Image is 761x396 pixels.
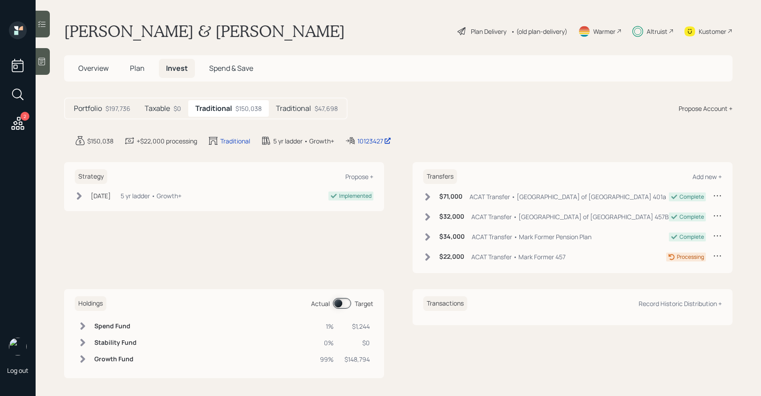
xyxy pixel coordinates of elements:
[78,63,109,73] span: Overview
[276,104,311,113] h5: Traditional
[511,27,567,36] div: • (old plan-delivery)
[344,355,370,364] div: $148,794
[20,112,29,121] div: 2
[639,299,722,308] div: Record Historic Distribution +
[423,169,457,184] h6: Transfers
[91,191,111,200] div: [DATE]
[94,323,137,330] h6: Spend Fund
[355,299,373,308] div: Target
[137,136,197,146] div: +$22,000 processing
[9,338,27,355] img: sami-boghos-headshot.png
[439,233,465,241] h6: $34,000
[174,104,181,113] div: $0
[320,355,334,364] div: 99%
[87,136,113,146] div: $150,038
[699,27,726,36] div: Kustomer
[121,191,182,200] div: 5 yr ladder • Growth+
[130,63,145,73] span: Plan
[273,136,334,146] div: 5 yr ladder • Growth+
[471,27,506,36] div: Plan Delivery
[344,322,370,331] div: $1,244
[439,193,462,200] h6: $71,000
[315,104,338,113] div: $47,698
[344,338,370,347] div: $0
[145,104,170,113] h5: Taxable
[680,213,704,221] div: Complete
[105,104,130,113] div: $197,736
[593,27,615,36] div: Warmer
[471,252,566,261] div: ACAT Transfer • Mark Former 457
[74,104,102,113] h5: Portfolio
[195,104,232,113] h5: Traditional
[94,339,137,347] h6: Stability Fund
[7,366,28,375] div: Log out
[75,296,106,311] h6: Holdings
[339,192,372,200] div: Implemented
[311,299,330,308] div: Actual
[472,232,591,241] div: ACAT Transfer • Mark Former Pension Plan
[470,192,666,201] div: ACAT Transfer • [GEOGRAPHIC_DATA] of [GEOGRAPHIC_DATA] 401a
[680,193,704,201] div: Complete
[439,253,464,261] h6: $22,000
[166,63,188,73] span: Invest
[423,296,467,311] h6: Transactions
[209,63,253,73] span: Spend & Save
[75,169,107,184] h6: Strategy
[94,355,137,363] h6: Growth Fund
[647,27,668,36] div: Altruist
[471,212,669,221] div: ACAT Transfer • [GEOGRAPHIC_DATA] of [GEOGRAPHIC_DATA] 457B
[679,104,733,113] div: Propose Account +
[235,104,262,113] div: $150,038
[692,172,722,181] div: Add new +
[439,213,464,220] h6: $32,000
[64,21,345,41] h1: [PERSON_NAME] & [PERSON_NAME]
[357,136,391,146] div: 10123427
[320,338,334,347] div: 0%
[680,233,704,241] div: Complete
[345,172,373,181] div: Propose +
[220,136,250,146] div: Traditional
[677,253,704,261] div: Processing
[320,322,334,331] div: 1%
